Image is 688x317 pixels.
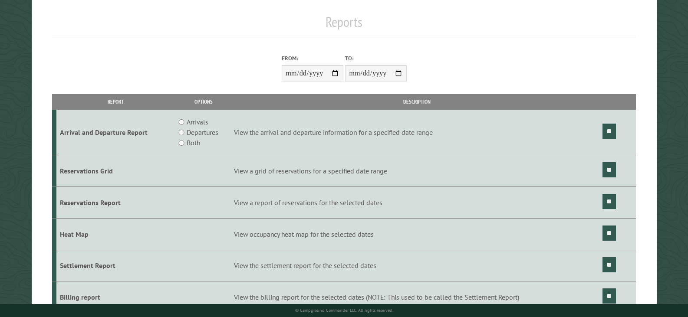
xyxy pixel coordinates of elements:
td: Reservations Report [56,186,175,218]
td: View occupancy heat map for the selected dates [232,218,601,250]
label: Arrivals [187,117,208,127]
h1: Reports [52,13,636,37]
th: Report [56,94,175,109]
td: View a grid of reservations for a specified date range [232,155,601,187]
td: Arrival and Departure Report [56,110,175,155]
label: Both [187,137,200,148]
td: Reservations Grid [56,155,175,187]
th: Description [232,94,601,109]
small: © Campground Commander LLC. All rights reserved. [295,307,393,313]
td: View the settlement report for the selected dates [232,250,601,281]
td: Heat Map [56,218,175,250]
td: View the billing report for the selected dates (NOTE: This used to be called the Settlement Report) [232,281,601,313]
td: Settlement Report [56,250,175,281]
td: View the arrival and departure information for a specified date range [232,110,601,155]
label: To: [345,54,407,62]
td: View a report of reservations for the selected dates [232,186,601,218]
label: From: [282,54,343,62]
td: Billing report [56,281,175,313]
label: Departures [187,127,218,137]
th: Options [175,94,232,109]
